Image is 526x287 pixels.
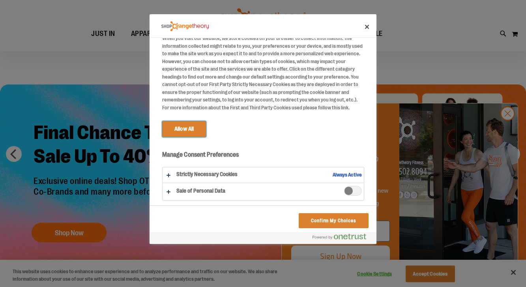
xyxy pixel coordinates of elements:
[358,18,376,36] button: Close
[299,213,369,228] button: Confirm My Choices
[161,21,209,31] img: Company Logo
[162,151,364,163] h3: Manage Consent Preferences
[162,121,206,137] button: Allow All
[162,34,364,111] div: When you visit our website, we store cookies on your browser to collect information. The informat...
[313,233,366,240] img: Powered by OneTrust Opens in a new Tab
[344,186,362,196] span: Sale of Personal Data
[161,18,209,34] div: Company Logo
[313,233,373,243] a: Powered by OneTrust Opens in a new Tab
[150,14,376,244] div: Do Not Sell My Personal Information
[150,14,376,244] div: Preference center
